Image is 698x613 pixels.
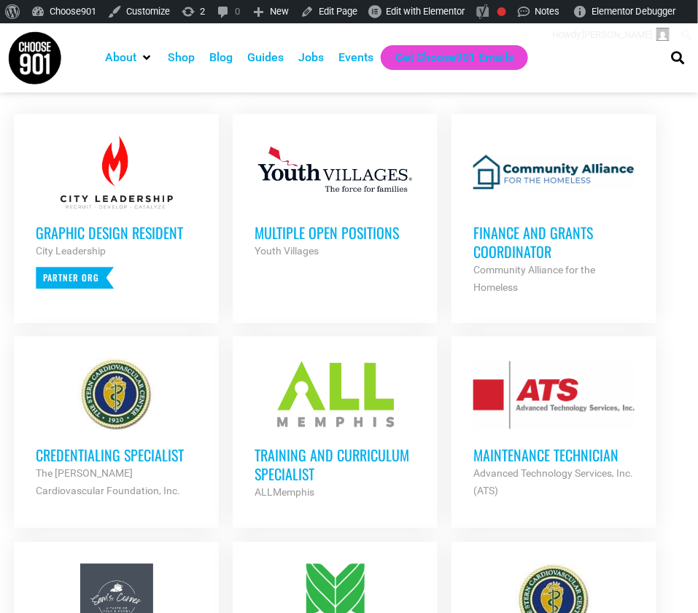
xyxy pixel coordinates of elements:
p: Partner Org [36,268,114,289]
a: Graphic Design Resident City Leadership Partner Org [14,114,219,311]
div: About [98,45,160,70]
strong: City Leadership [36,246,106,257]
div: Needs improvement [497,7,506,16]
a: Multiple Open Positions Youth Villages [233,114,438,282]
h3: Graphic Design Resident [36,224,197,243]
h3: Maintenance Technician [473,446,635,465]
h3: Finance and Grants Coordinator [473,224,635,262]
h3: Multiple Open Positions [255,224,416,243]
nav: Main nav [98,45,651,70]
span: Edit with Elementor [386,6,465,17]
div: Search [666,46,690,70]
a: Get Choose901 Emails [395,49,513,66]
a: Events [338,49,373,66]
a: Maintenance Technician Advanced Technology Services, Inc. (ATS) [451,337,656,522]
a: Credentialing Specialist The [PERSON_NAME] Cardiovascular Foundation, Inc. [14,337,219,522]
span: [PERSON_NAME] [582,29,652,40]
a: Howdy, [547,23,675,47]
a: Training and Curriculum Specialist ALLMemphis [233,337,438,523]
a: Guides [247,49,284,66]
h3: Training and Curriculum Specialist [255,446,416,484]
a: Shop [168,49,195,66]
strong: Youth Villages [255,246,319,257]
a: Blog [209,49,233,66]
strong: Advanced Technology Services, Inc. (ATS) [473,468,633,497]
a: Finance and Grants Coordinator Community Alliance for the Homeless [451,114,656,319]
a: About [105,49,136,66]
a: Jobs [298,49,324,66]
strong: ALLMemphis [255,487,314,499]
h3: Credentialing Specialist [36,446,197,465]
strong: The [PERSON_NAME] Cardiovascular Foundation, Inc. [36,468,180,497]
strong: Community Alliance for the Homeless [473,265,595,294]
